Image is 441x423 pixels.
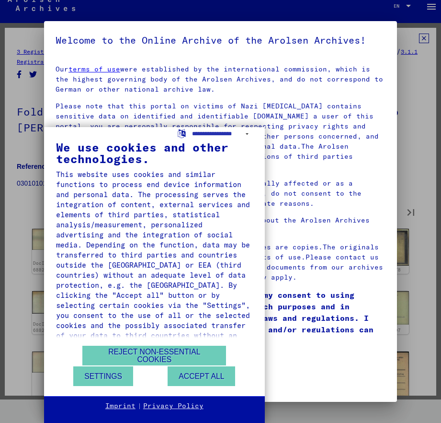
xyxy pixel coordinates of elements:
[82,346,226,365] button: Reject non-essential cookies
[73,366,133,386] button: Settings
[56,141,253,164] div: We use cookies and other technologies.
[143,401,204,411] a: Privacy Policy
[105,401,136,411] a: Imprint
[56,169,253,351] div: This website uses cookies and similar functions to process end device information and personal da...
[168,366,235,386] button: Accept all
